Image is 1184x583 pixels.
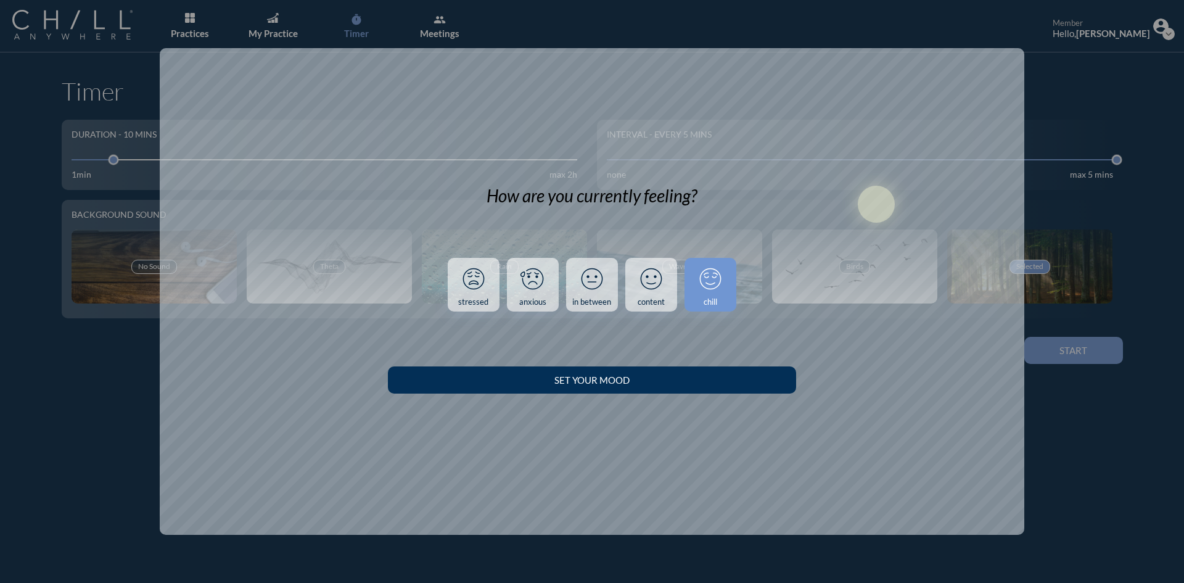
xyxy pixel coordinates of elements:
a: in between [566,258,618,312]
button: Set your Mood [388,366,795,394]
a: content [625,258,677,312]
div: Set your Mood [409,374,774,386]
a: anxious [507,258,559,312]
div: stressed [458,297,488,307]
div: anxious [519,297,546,307]
div: How are you currently feeling? [487,186,697,207]
a: stressed [448,258,499,312]
a: chill [684,258,736,312]
div: in between [572,297,611,307]
div: content [638,297,665,307]
div: chill [704,297,717,307]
